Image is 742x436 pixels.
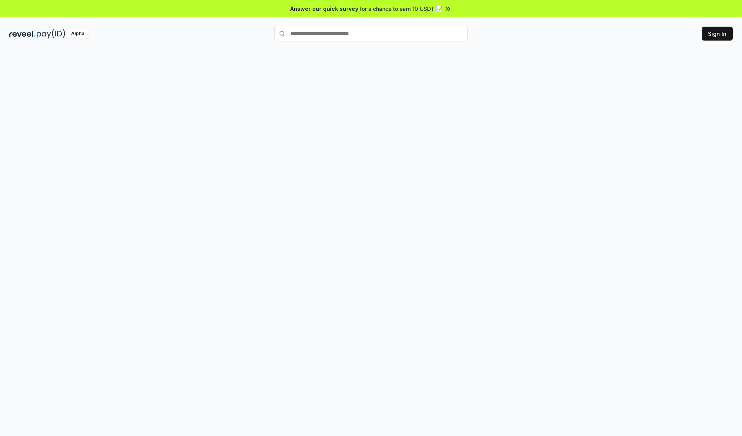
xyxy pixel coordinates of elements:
span: Answer our quick survey [290,5,358,13]
button: Sign In [702,27,733,41]
img: reveel_dark [9,29,35,39]
img: pay_id [37,29,65,39]
span: for a chance to earn 10 USDT 📝 [360,5,442,13]
div: Alpha [67,29,88,39]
